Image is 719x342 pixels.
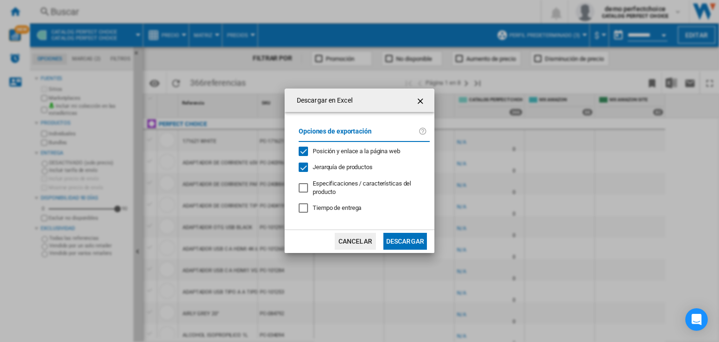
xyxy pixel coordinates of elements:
button: getI18NText('BUTTONS.CLOSE_DIALOG') [412,91,431,110]
div: Open Intercom Messenger [685,308,708,331]
span: Especificaciones / características del producto [313,180,411,195]
md-checkbox: Posición y enlace a la página web [299,147,422,156]
button: Cancelar [335,233,376,250]
h4: Descargar en Excel [292,96,352,105]
span: Tiempo de entrega [313,204,361,211]
ng-md-icon: getI18NText('BUTTONS.CLOSE_DIALOG') [416,96,427,107]
button: Descargar [383,233,427,250]
md-checkbox: Jerarquía de productos [299,163,422,172]
span: Posición y enlace a la página web [313,148,400,155]
label: Opciones de exportación [299,126,418,143]
span: Jerarquía de productos [313,164,373,171]
div: Solo se aplica a la Visión Categoría [313,179,422,196]
md-checkbox: Tiempo de entrega [299,204,430,213]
